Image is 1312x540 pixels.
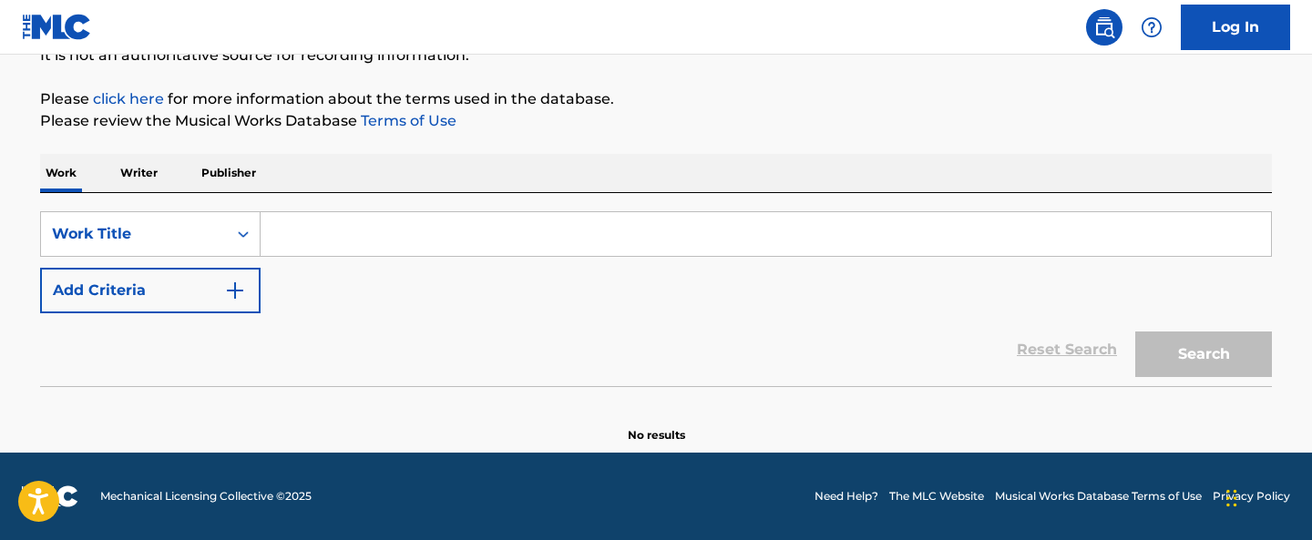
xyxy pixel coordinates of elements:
[40,154,82,192] p: Work
[100,488,312,504] span: Mechanical Licensing Collective © 2025
[1141,16,1163,38] img: help
[1086,9,1122,46] a: Public Search
[1093,16,1115,38] img: search
[1213,488,1290,504] a: Privacy Policy
[40,211,1272,386] form: Search Form
[1221,453,1312,540] iframe: Chat Widget
[224,280,246,301] img: 9d2ae6d4665cec9f34b9.svg
[93,90,164,107] a: click here
[115,154,163,192] p: Writer
[40,88,1272,110] p: Please for more information about the terms used in the database.
[628,405,685,443] p: No results
[1133,9,1170,46] div: Help
[22,14,92,40] img: MLC Logo
[196,154,261,192] p: Publisher
[22,485,78,507] img: logo
[357,112,456,129] a: Terms of Use
[1226,471,1237,525] div: Drag
[40,110,1272,132] p: Please review the Musical Works Database
[815,488,878,504] a: Need Help?
[52,223,216,245] div: Work Title
[889,488,984,504] a: The MLC Website
[40,45,1272,66] p: It is not an authoritative source for recording information.
[1181,5,1290,50] a: Log In
[40,268,261,313] button: Add Criteria
[995,488,1202,504] a: Musical Works Database Terms of Use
